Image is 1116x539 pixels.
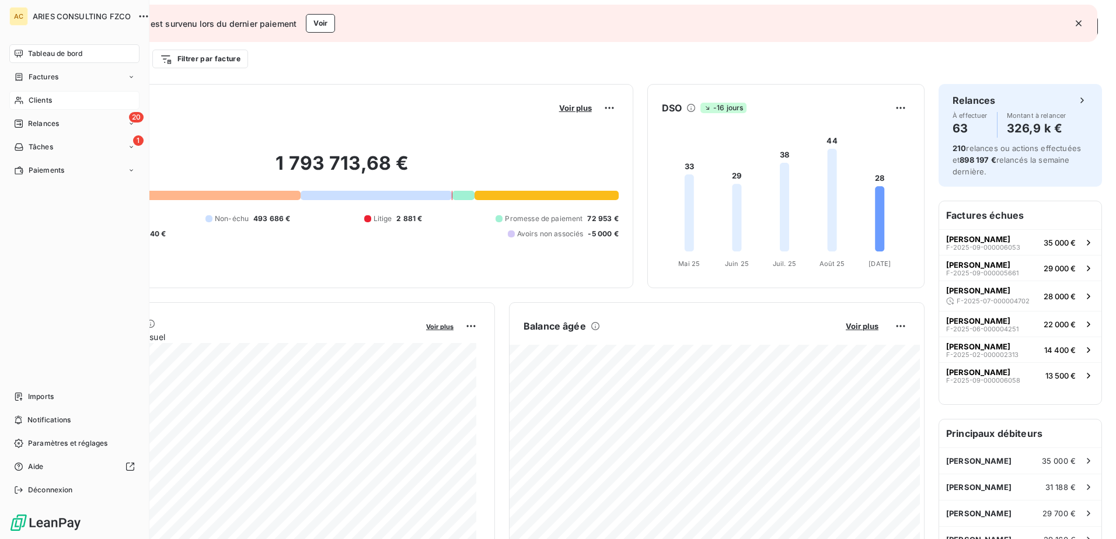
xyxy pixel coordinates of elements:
[9,513,82,532] img: Logo LeanPay
[846,321,878,331] span: Voir plus
[946,316,1010,325] span: [PERSON_NAME]
[29,72,58,82] span: Factures
[946,235,1010,244] span: [PERSON_NAME]
[28,391,54,402] span: Imports
[946,509,1012,518] span: [PERSON_NAME]
[588,229,618,239] span: -5 000 €
[1044,264,1076,273] span: 29 000 €
[66,152,619,187] h2: 1 793 713,68 €
[946,244,1020,251] span: F-2025-09-000006053
[939,229,1101,255] button: [PERSON_NAME]F-2025-09-00000605335 000 €
[423,321,457,331] button: Voir plus
[559,103,592,113] span: Voir plus
[1007,119,1066,138] h4: 326,9 k €
[556,103,595,113] button: Voir plus
[9,457,139,476] a: Aide
[725,260,749,268] tspan: Juin 25
[1045,371,1076,380] span: 13 500 €
[953,143,1081,176] span: relances ou actions effectuées et relancés la semaine dernière.
[1042,509,1076,518] span: 29 700 €
[129,112,144,123] span: 20
[33,12,131,21] span: ARIES CONSULTING FZCO
[97,17,297,30] span: Un problème est survenu lors du dernier paiement
[939,362,1101,388] button: [PERSON_NAME]F-2025-09-00000605813 500 €
[9,7,28,26] div: AC
[28,461,44,472] span: Aide
[819,260,845,268] tspan: Août 25
[28,48,82,59] span: Tableau de bord
[953,143,966,153] span: 210
[374,213,392,224] span: Litige
[1007,112,1066,119] span: Montant à relancer
[939,337,1101,362] button: [PERSON_NAME]F-2025-02-00000231314 400 €
[946,269,1019,276] span: F-2025-09-000005661
[946,351,1019,358] span: F-2025-02-000002313
[396,213,422,224] span: 2 881 €
[1044,292,1076,301] span: 28 000 €
[215,213,249,224] span: Non-échu
[426,323,454,331] span: Voir plus
[946,342,1010,351] span: [PERSON_NAME]
[1045,482,1076,492] span: 31 188 €
[946,325,1019,332] span: F-2025-06-000004251
[939,311,1101,337] button: [PERSON_NAME]F-2025-06-00000425122 000 €
[27,415,71,425] span: Notifications
[773,260,796,268] tspan: Juil. 25
[946,286,1010,295] span: [PERSON_NAME]
[253,213,290,224] span: 493 686 €
[1044,238,1076,247] span: 35 000 €
[662,101,682,115] h6: DSO
[939,281,1101,311] button: [PERSON_NAME]F-2025-07-00000470228 000 €
[1044,320,1076,329] span: 22 000 €
[306,14,335,33] button: Voir
[152,50,248,68] button: Filtrer par facture
[133,135,144,146] span: 1
[28,118,59,129] span: Relances
[939,419,1101,447] h6: Principaux débiteurs
[957,297,1030,304] span: F-2025-07-000004702
[946,482,1012,492] span: [PERSON_NAME]
[28,438,107,449] span: Paramètres et réglages
[1044,345,1076,355] span: 14 400 €
[587,213,618,224] span: 72 953 €
[939,255,1101,281] button: [PERSON_NAME]F-2025-09-00000566129 000 €
[1042,456,1076,466] span: 35 000 €
[678,260,700,268] tspan: Mai 25
[939,201,1101,229] h6: Factures échues
[960,155,996,164] span: 898 197 €
[946,367,1010,377] span: [PERSON_NAME]
[946,456,1012,466] span: [PERSON_NAME]
[517,229,584,239] span: Avoirs non associés
[953,112,988,119] span: À effectuer
[66,331,418,343] span: Chiffre d'affaires mensuel
[29,95,52,106] span: Clients
[953,93,995,107] h6: Relances
[700,103,747,113] span: -16 jours
[29,142,53,152] span: Tâches
[946,377,1020,384] span: F-2025-09-000006058
[869,260,891,268] tspan: [DATE]
[29,165,64,176] span: Paiements
[842,321,882,331] button: Voir plus
[505,213,583,224] span: Promesse de paiement
[524,319,586,333] h6: Balance âgée
[28,485,73,495] span: Déconnexion
[953,119,988,138] h4: 63
[946,260,1010,269] span: [PERSON_NAME]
